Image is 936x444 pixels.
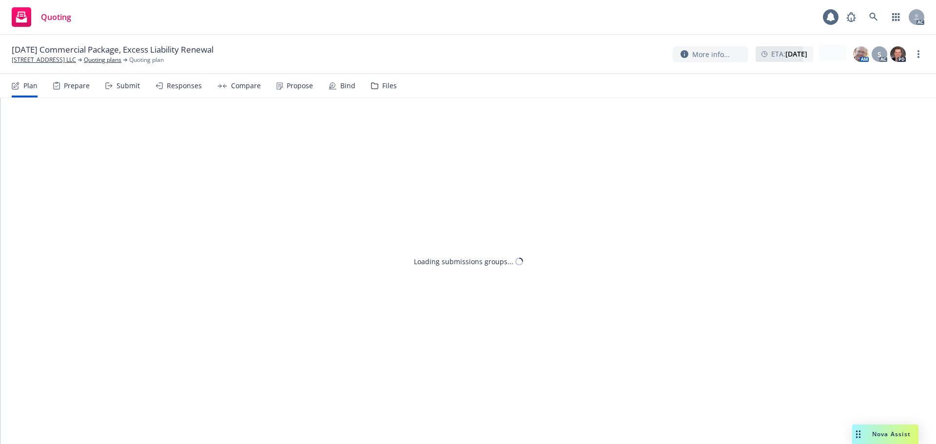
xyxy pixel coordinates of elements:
a: Report a Bug [841,7,861,27]
span: More info... [692,49,730,59]
div: Files [382,82,397,90]
span: S [877,49,881,59]
a: Quoting [8,3,75,31]
div: Submit [117,82,140,90]
span: [DATE] Commercial Package, Excess Liability Renewal [12,44,214,56]
div: Bind [340,82,355,90]
a: [STREET_ADDRESS] LLC [12,56,76,64]
div: Responses [167,82,202,90]
a: more [913,48,924,60]
div: Loading submissions groups... [414,256,513,267]
a: Quoting plans [84,56,121,64]
div: Drag to move [852,425,864,444]
img: photo [890,46,906,62]
a: Switch app [886,7,906,27]
strong: [DATE] [785,49,807,58]
span: ETA : [771,49,807,59]
span: Nova Assist [872,430,911,438]
span: Quoting plan [129,56,164,64]
img: photo [853,46,869,62]
button: More info... [673,46,748,62]
div: Compare [231,82,261,90]
div: Propose [287,82,313,90]
a: Search [864,7,883,27]
div: Plan [23,82,38,90]
span: Quoting [41,13,71,21]
div: Prepare [64,82,90,90]
button: Nova Assist [852,425,918,444]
